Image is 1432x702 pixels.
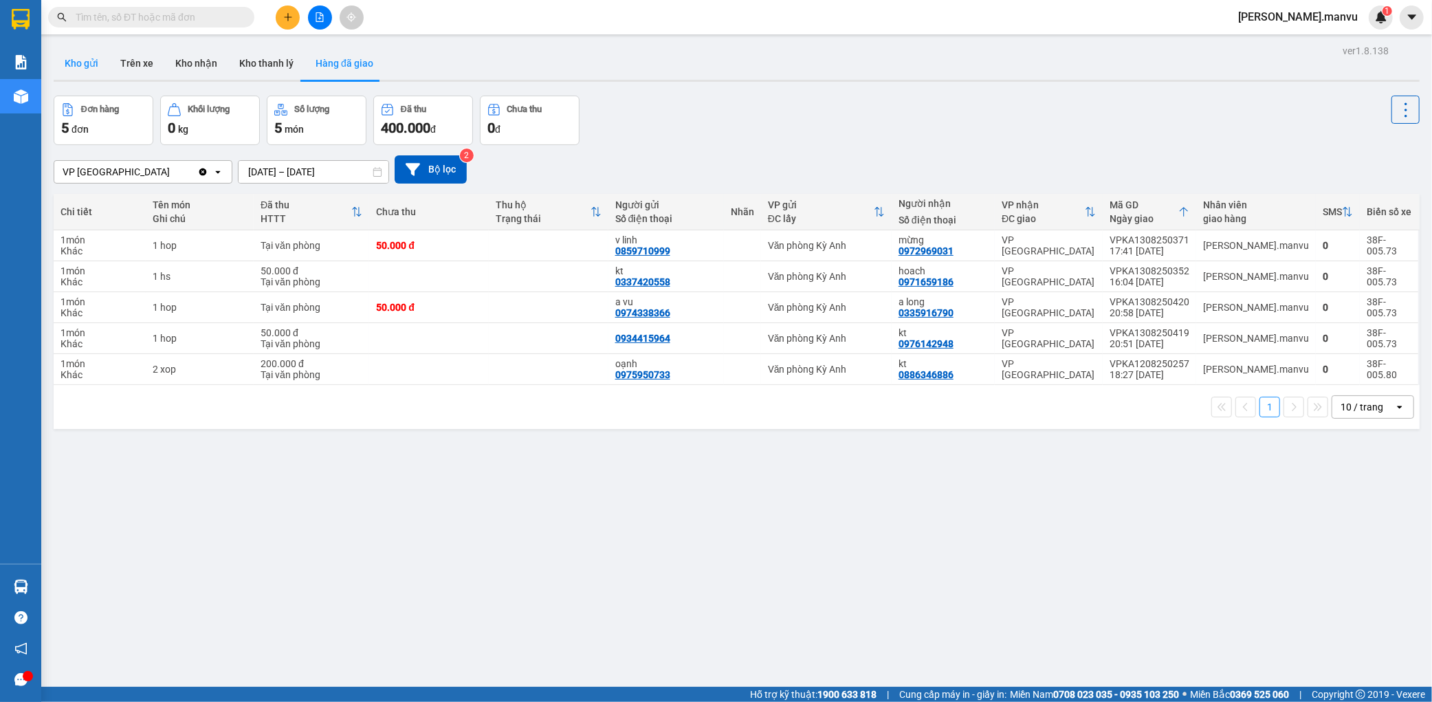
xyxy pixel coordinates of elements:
[899,369,954,380] div: 0886346886
[1230,689,1289,700] strong: 0369 525 060
[261,302,362,313] div: Tại văn phòng
[261,358,362,369] div: 200.000 đ
[12,9,30,30] img: logo-vxr
[178,124,188,135] span: kg
[1406,11,1418,23] span: caret-down
[81,105,119,114] div: Đơn hàng
[60,276,139,287] div: Khác
[60,234,139,245] div: 1 món
[1002,358,1096,380] div: VP [GEOGRAPHIC_DATA]
[1110,369,1189,380] div: 18:27 [DATE]
[1316,194,1360,230] th: Toggle SortBy
[768,240,885,251] div: Văn phòng Kỳ Anh
[60,307,139,318] div: Khác
[1010,687,1179,702] span: Miền Nam
[261,276,362,287] div: Tại văn phòng
[261,240,362,251] div: Tại văn phòng
[1203,213,1309,224] div: giao hàng
[1323,206,1342,217] div: SMS
[899,265,988,276] div: hoach
[315,12,324,22] span: file-add
[768,302,885,313] div: Văn phòng Kỳ Anh
[1343,43,1389,58] div: ver 1.8.138
[768,213,874,224] div: ĐC lấy
[899,198,988,209] div: Người nhận
[768,271,885,282] div: Văn phòng Kỳ Anh
[153,213,247,224] div: Ghi chú
[197,166,208,177] svg: Clear value
[261,265,362,276] div: 50.000 đ
[899,687,1006,702] span: Cung cấp máy in - giấy in:
[164,47,228,80] button: Kho nhận
[1203,240,1309,251] div: nguyen.manvu
[1002,327,1096,349] div: VP [GEOGRAPHIC_DATA]
[373,96,473,145] button: Đã thu400.000đ
[430,124,436,135] span: đ
[14,89,28,104] img: warehouse-icon
[376,240,482,251] div: 50.000 đ
[615,307,670,318] div: 0974338366
[285,124,304,135] span: món
[995,194,1103,230] th: Toggle SortBy
[615,276,670,287] div: 0337420558
[899,327,988,338] div: kt
[1383,6,1392,16] sup: 1
[1110,234,1189,245] div: VPKA1308250371
[1385,6,1389,16] span: 1
[14,611,27,624] span: question-circle
[1203,364,1309,375] div: nguyen.manvu
[1341,400,1383,414] div: 10 / trang
[1110,296,1189,307] div: VPKA1308250420
[61,120,69,136] span: 5
[153,302,247,313] div: 1 hop
[899,215,988,226] div: Số điện thoại
[267,96,366,145] button: Số lượng5món
[1203,333,1309,344] div: nguyen.manvu
[308,6,332,30] button: file-add
[261,338,362,349] div: Tại văn phòng
[60,265,139,276] div: 1 món
[1002,265,1096,287] div: VP [GEOGRAPHIC_DATA]
[60,296,139,307] div: 1 món
[274,120,282,136] span: 5
[761,194,892,230] th: Toggle SortBy
[1182,692,1187,697] span: ⚪️
[228,47,305,80] button: Kho thanh lý
[489,194,608,230] th: Toggle SortBy
[1299,687,1301,702] span: |
[54,96,153,145] button: Đơn hàng5đơn
[60,338,139,349] div: Khác
[63,165,170,179] div: VP [GEOGRAPHIC_DATA]
[460,149,474,162] sup: 2
[1110,213,1178,224] div: Ngày giao
[817,689,877,700] strong: 1900 633 818
[1110,358,1189,369] div: VPKA1208250257
[171,165,173,179] input: Selected VP Mỹ Đình.
[1110,265,1189,276] div: VPKA1308250352
[899,276,954,287] div: 0971659186
[615,369,670,380] div: 0975950733
[57,12,67,22] span: search
[899,358,988,369] div: kt
[1227,8,1369,25] span: [PERSON_NAME].manvu
[615,245,670,256] div: 0859710999
[188,105,230,114] div: Khối lượng
[768,199,874,210] div: VP gửi
[1367,327,1411,349] div: 38F-005.73
[261,213,351,224] div: HTTT
[283,12,293,22] span: plus
[615,199,717,210] div: Người gửi
[1367,265,1411,287] div: 38F-005.73
[1203,302,1309,313] div: nguyen.manvu
[1110,276,1189,287] div: 16:04 [DATE]
[615,213,717,224] div: Số điện thoại
[376,302,482,313] div: 50.000 đ
[1110,338,1189,349] div: 20:51 [DATE]
[60,327,139,338] div: 1 món
[615,358,717,369] div: oạnh
[1110,245,1189,256] div: 17:41 [DATE]
[60,358,139,369] div: 1 món
[1110,327,1189,338] div: VPKA1308250419
[496,213,591,224] div: Trạng thái
[899,338,954,349] div: 0976142948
